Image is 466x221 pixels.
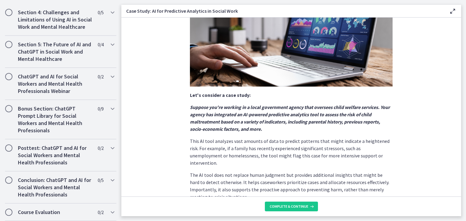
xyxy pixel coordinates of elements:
[190,104,390,132] strong: Suppose you're working in a local government agency that oversees child welfare services. Your ag...
[18,73,92,95] h2: ChatGPT and AI for Social Workers and Mental Health Professionals Webinar
[98,176,103,184] span: 0 / 5
[98,144,103,152] span: 0 / 2
[98,41,103,48] span: 0 / 4
[126,7,439,15] h3: Case Study: AI for Predictive Analytics in Social Work
[18,176,92,198] h2: Conclusion: ChatGPT and AI for Social Workers and Mental Health Professionals
[190,137,393,167] p: This AI tool analyzes vast amounts of data to predict patterns that might indicate a heightened r...
[98,73,103,80] span: 0 / 2
[98,209,103,216] span: 0 / 2
[18,105,92,134] h2: Bonus Section: ChatGPT Prompt Library for Social Workers and Mental Health Professionals
[18,209,92,216] h2: Course Evaluation
[98,9,103,16] span: 0 / 5
[98,105,103,112] span: 0 / 9
[18,41,92,63] h2: Section 5: The Future of AI and ChatGPT in Social Work and Mental Healthcare
[265,202,318,211] button: Complete & continue
[190,171,393,200] p: The AI tool does not replace human judgment but provides additional insights that might be hard t...
[190,92,251,98] strong: Let's consider a case study:
[270,204,308,209] span: Complete & continue
[18,9,92,31] h2: Section 4: Challenges and Limitations of Using AI in Social Work and Mental Healthcare
[18,144,92,166] h2: Posttest: ChatGPT and AI for Social Workers and Mental Health Professionals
